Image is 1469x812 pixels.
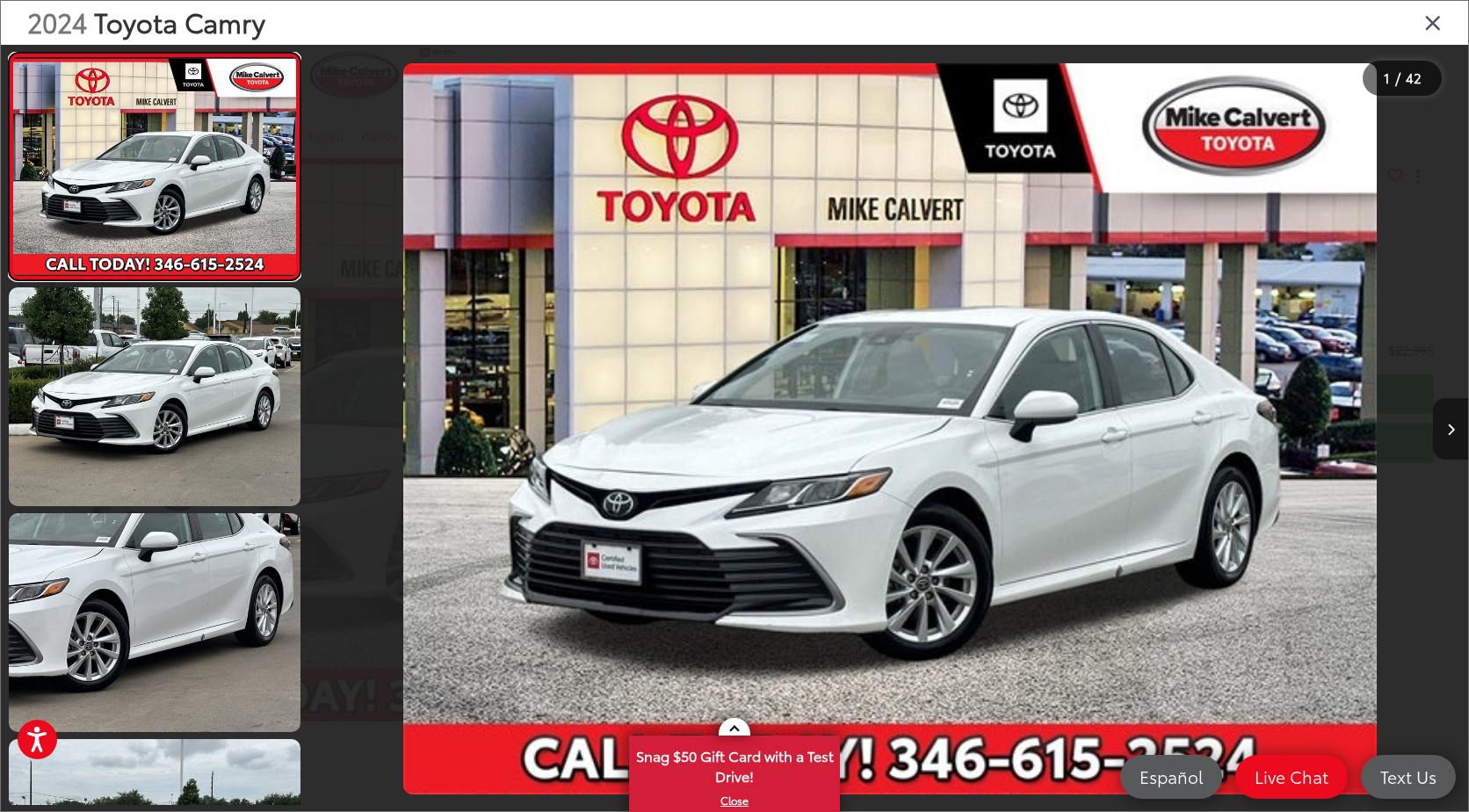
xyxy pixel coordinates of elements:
[6,511,304,735] img: 2024 Toyota Camry LE
[312,63,1468,794] div: 2024 Toyota Camry LE 0
[27,3,87,40] span: 2024
[94,3,265,40] span: Toyota Camry
[11,58,299,274] img: 2024 Toyota Camry LE
[1235,755,1348,799] a: Live Chat
[1120,755,1222,799] a: Español
[1433,398,1468,460] button: Next image
[1424,11,1442,33] i: Close gallery
[1371,765,1445,787] span: Text Us
[1406,68,1422,87] span: 42
[1131,765,1212,787] span: Español
[631,737,838,791] span: Snag $50 Gift Card with a Test Drive!
[1384,68,1390,87] span: 1
[1246,765,1337,787] span: Live Chat
[1361,755,1456,799] a: Text Us
[6,286,304,509] img: 2024 Toyota Camry LE
[1393,72,1402,84] span: /
[403,63,1378,794] img: 2024 Toyota Camry LE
